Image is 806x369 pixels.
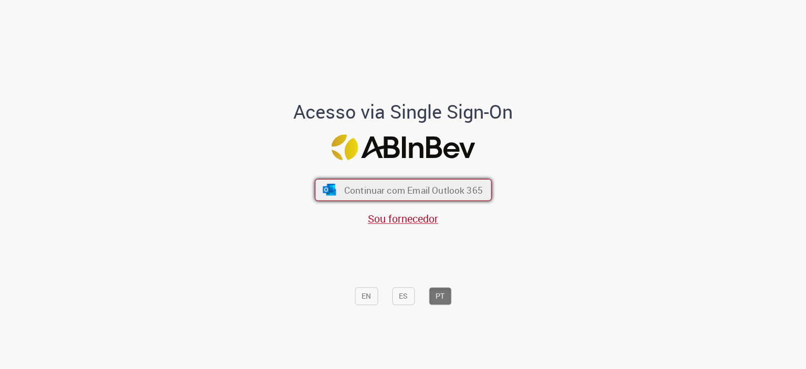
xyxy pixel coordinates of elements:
button: PT [429,288,451,305]
button: ícone Azure/Microsoft 360 Continuar com Email Outlook 365 [315,178,492,201]
button: ES [392,288,415,305]
img: Logo ABInBev [331,135,475,161]
a: Sou fornecedor [368,212,438,226]
h1: Acesso via Single Sign-On [258,101,549,122]
button: EN [355,288,378,305]
img: ícone Azure/Microsoft 360 [322,184,337,195]
span: Continuar com Email Outlook 365 [344,184,482,196]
